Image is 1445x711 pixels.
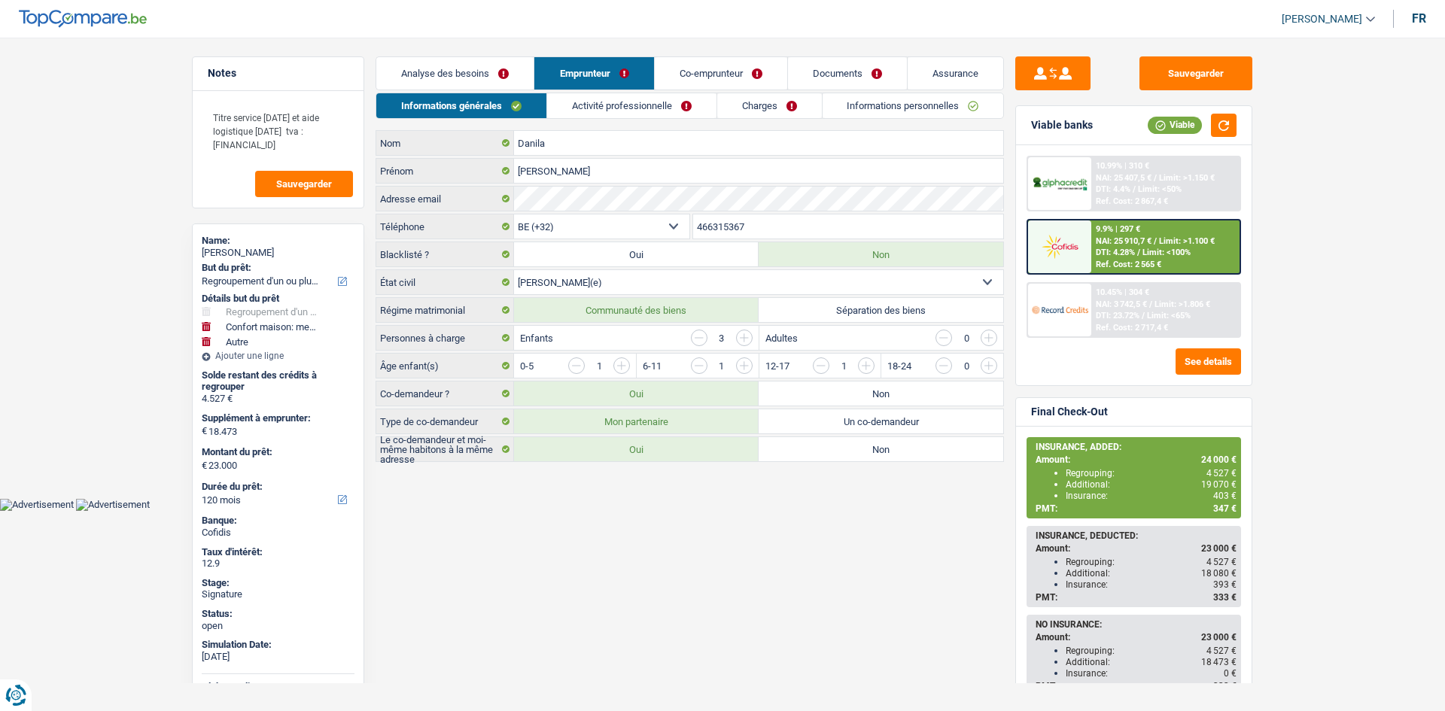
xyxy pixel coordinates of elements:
label: 0-5 [520,361,534,371]
label: Oui [514,437,759,461]
span: Limit: <65% [1148,311,1191,321]
span: 333 € [1213,681,1237,691]
div: Insurance: [1066,491,1237,501]
div: Ref. Cost: 2 717,4 € [1097,323,1169,333]
span: / [1150,299,1153,309]
div: Regrouping: [1066,468,1237,479]
span: NAI: 25 407,5 € [1097,173,1152,183]
label: Mon partenaire [514,409,759,433]
span: 23 000 € [1201,632,1237,643]
div: Regrouping: [1066,557,1237,567]
span: [PERSON_NAME] [1282,13,1362,26]
div: 12.9 [202,558,354,570]
div: PMT: [1036,592,1237,603]
div: Détails but du prêt [202,293,354,305]
label: Adultes [765,333,798,343]
label: Prénom [376,159,514,183]
img: AlphaCredit [1032,175,1088,193]
button: Sauvegarder [1139,56,1252,90]
div: [DATE] [202,651,354,663]
label: Un co-demandeur [759,409,1003,433]
div: NO INSURANCE: [1036,619,1237,630]
label: But du prêt: [202,262,351,274]
span: / [1138,248,1141,257]
img: Record Credits [1032,296,1088,324]
label: Non [759,381,1003,406]
span: 19 070 € [1201,479,1237,490]
div: INSURANCE, ADDED: [1036,442,1237,452]
div: 4.527 € [202,393,354,405]
label: Durée du prêt: [202,481,351,493]
span: / [1154,173,1158,183]
span: € [202,460,207,472]
label: Non [759,242,1003,266]
div: Simulation Date: [202,639,354,651]
a: Informations personnelles [823,93,1004,118]
div: 10.99% | 310 € [1097,161,1150,171]
div: Stage: [202,577,354,589]
h5: Notes [208,67,348,80]
a: Co-emprunteur [655,57,787,90]
span: 333 € [1213,592,1237,603]
div: 3 [715,333,729,343]
label: Supplément à emprunter: [202,412,351,424]
img: TopCompare Logo [19,10,147,28]
div: Amount: [1036,632,1237,643]
div: PMT: [1036,503,1237,514]
span: Sauvegarder [276,179,332,189]
label: Le co-demandeur et moi-même habitons à la même adresse [376,437,514,461]
label: Régime matrimonial [376,298,514,322]
span: DTI: 23.72% [1097,311,1140,321]
img: Advertisement [76,499,150,511]
span: DTI: 4.28% [1097,248,1136,257]
div: Ref. Cost: 2 565 € [1097,260,1162,269]
label: Personnes à charge [376,326,514,350]
div: Additional: [1066,657,1237,667]
label: Type de co-demandeur [376,409,514,433]
div: 1 [592,361,606,371]
span: 403 € [1213,491,1237,501]
span: 4 527 € [1206,646,1237,656]
span: 4 527 € [1206,557,1237,567]
span: 4 527 € [1206,468,1237,479]
label: Âge enfant(s) [376,354,514,378]
label: Non [759,437,1003,461]
div: 10.45% | 304 € [1097,287,1150,297]
div: Ref. Cost: 2 867,4 € [1097,196,1169,206]
div: Signature [202,588,354,600]
div: Status: [202,608,354,620]
div: open [202,620,354,632]
span: 23 000 € [1201,543,1237,554]
span: DTI: 4.4% [1097,184,1131,194]
a: Charges [717,93,822,118]
span: Limit: >1.100 € [1160,236,1215,246]
div: Viable banks [1031,119,1093,132]
div: Final Check-Out [1031,406,1108,418]
span: Limit: <50% [1139,184,1182,194]
a: Assurance [908,57,1003,90]
button: See details [1176,348,1241,375]
span: 18 473 € [1201,657,1237,667]
span: 393 € [1213,579,1237,590]
div: Taux d'intérêt: [202,546,354,558]
label: Nom [376,131,514,155]
span: 0 € [1224,668,1237,679]
a: Analyse des besoins [376,57,534,90]
div: Insurance: [1066,668,1237,679]
div: [PERSON_NAME] [202,247,354,259]
div: Solde restant des crédits à regrouper [202,369,354,393]
div: Additional: [1066,479,1237,490]
label: Blacklisté ? [376,242,514,266]
span: Limit: <100% [1143,248,1191,257]
label: Montant du prêt: [202,446,351,458]
div: 9.9% | 297 € [1097,224,1141,234]
div: 0 [960,333,973,343]
span: € [202,425,207,437]
div: Regrouping: [1066,646,1237,656]
input: 401020304 [693,214,1004,239]
span: / [1154,236,1158,246]
span: NAI: 25 910,7 € [1097,236,1152,246]
a: Emprunteur [534,57,653,90]
div: Viable [1148,117,1202,133]
label: Enfants [520,333,553,343]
